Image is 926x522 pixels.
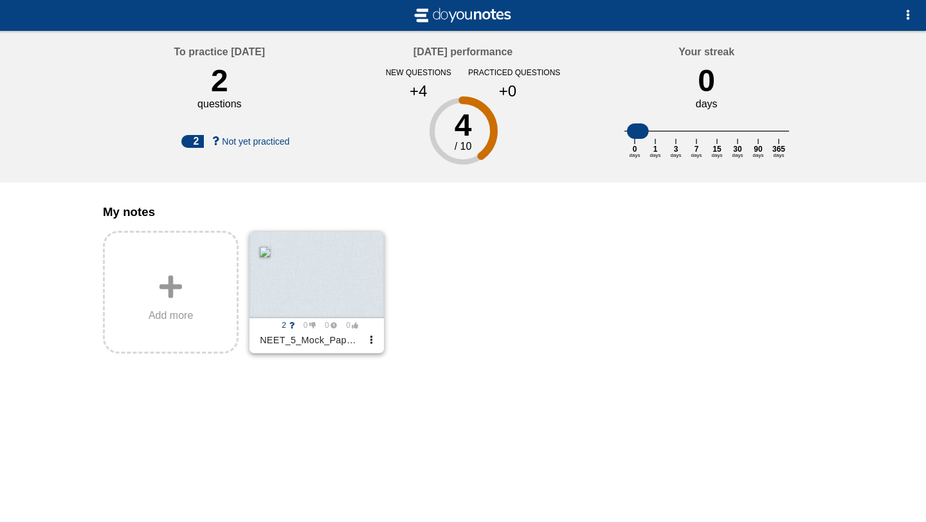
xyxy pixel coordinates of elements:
div: new questions [379,68,458,77]
div: 4 [374,110,552,141]
span: Not yet practiced [222,136,289,147]
div: +0 [473,82,542,100]
div: 0 [698,63,715,98]
img: svg+xml;base64,CiAgICAgIDxzdmcgdmlld0JveD0iLTIgLTIgMjAgNCIgeG1sbnM9Imh0dHA6Ly93d3cudzMub3JnLzIwMD... [412,5,514,26]
text: days [752,152,763,158]
a: 2 0 0 0 NEET_5_Mock_Papers_Full [249,231,385,354]
text: days [773,152,784,158]
text: 1 [653,145,657,154]
text: 365 [772,145,785,154]
div: questions [197,98,242,110]
text: 0 [632,145,637,154]
text: days [629,152,640,158]
div: practiced questions [468,68,547,77]
text: days [670,152,681,158]
h4: [DATE] performance [413,46,513,58]
div: NEET_5_Mock_Papers_Full [255,330,363,350]
h3: My notes [103,205,823,219]
text: days [691,152,702,158]
text: 30 [733,145,742,154]
text: 3 [673,145,678,154]
span: 0 [340,321,359,330]
span: Add more [149,310,193,321]
div: +4 [384,82,453,100]
text: 7 [694,145,698,154]
button: Options [895,3,921,28]
text: days [649,152,660,158]
div: 2 [211,63,228,98]
span: 2 [275,321,295,330]
text: days [732,152,743,158]
h4: Your streak [678,46,734,58]
span: 0 [296,321,316,330]
text: days [711,152,722,158]
div: days [696,98,718,110]
text: 15 [713,145,722,154]
span: 0 [318,321,337,330]
div: 2 [181,135,204,148]
div: / 10 [374,141,552,152]
text: 90 [754,145,763,154]
h4: To practice [DATE] [174,46,266,58]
